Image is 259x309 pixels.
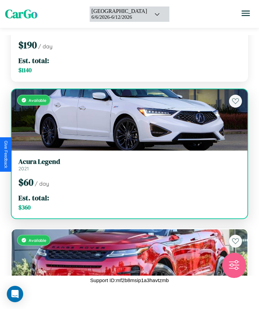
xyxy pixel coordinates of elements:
h3: Acura Legend [18,157,241,166]
a: Acura Legend2021 [18,157,241,172]
span: Available [29,98,46,103]
span: $ 360 [18,203,31,212]
span: / day [38,43,52,50]
span: $ 1140 [18,66,32,74]
span: $ 190 [18,38,37,51]
span: $ 60 [18,176,33,189]
span: Est. total: [18,56,49,65]
div: 6 / 6 / 2026 - 6 / 12 / 2026 [91,14,147,20]
span: / day [35,180,49,187]
div: Open Intercom Messenger [7,286,23,302]
div: [GEOGRAPHIC_DATA] [91,8,147,14]
div: Give Feedback [3,141,8,168]
span: CarGo [5,6,37,22]
span: 2021 [18,166,29,172]
p: Support ID: mf2b8msip1a3havtzmb [90,276,169,285]
span: Available [29,238,46,243]
span: Est. total: [18,193,49,203]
